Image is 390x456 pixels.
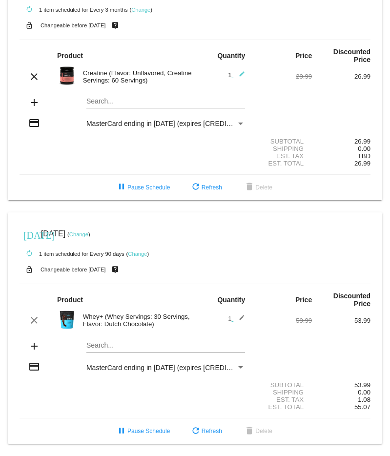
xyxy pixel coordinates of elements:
[244,428,272,435] span: Delete
[190,428,222,435] span: Refresh
[295,296,312,304] strong: Price
[23,19,35,32] mat-icon: lock_open
[228,315,245,322] span: 1
[28,97,40,108] mat-icon: add
[78,69,195,84] div: Creatine (Flavor: Unflavored, Creatine Servings: 60 Servings)
[253,403,312,411] div: Est. Total
[128,251,147,257] a: Change
[358,152,370,160] span: TBD
[182,422,230,440] button: Refresh
[116,184,170,191] span: Pause Schedule
[358,396,370,403] span: 1.08
[41,267,106,272] small: Changeable before [DATE]
[57,52,83,60] strong: Product
[253,145,312,152] div: Shipping
[131,7,150,13] a: Change
[86,364,245,372] mat-select: Payment Method
[244,426,255,437] mat-icon: delete
[217,296,245,304] strong: Quantity
[253,152,312,160] div: Est. Tax
[57,296,83,304] strong: Product
[233,71,245,83] mat-icon: edit
[333,48,370,63] strong: Discounted Price
[126,251,149,257] small: ( )
[109,19,121,32] mat-icon: live_help
[236,179,280,196] button: Delete
[354,160,370,167] span: 26.99
[312,73,370,80] div: 26.99
[253,389,312,396] div: Shipping
[129,7,152,13] small: ( )
[108,179,178,196] button: Pause Schedule
[190,184,222,191] span: Refresh
[109,263,121,276] mat-icon: live_help
[233,314,245,326] mat-icon: edit
[217,52,245,60] strong: Quantity
[23,263,35,276] mat-icon: lock_open
[236,422,280,440] button: Delete
[28,117,40,129] mat-icon: credit_card
[69,231,88,237] a: Change
[67,231,90,237] small: ( )
[358,389,370,396] span: 0.00
[244,182,255,193] mat-icon: delete
[253,160,312,167] div: Est. Total
[86,364,279,372] span: MasterCard ending in [DATE] (expires [CREDIT_CARD_DATA])
[20,7,128,13] small: 1 item scheduled for Every 3 months
[86,120,279,127] span: MasterCard ending in [DATE] (expires [CREDIT_CARD_DATA])
[20,251,124,257] small: 1 item scheduled for Every 90 days
[312,138,370,145] div: 26.99
[190,426,202,437] mat-icon: refresh
[253,381,312,389] div: Subtotal
[333,292,370,308] strong: Discounted Price
[354,403,370,411] span: 55.07
[28,314,40,326] mat-icon: clear
[108,422,178,440] button: Pause Schedule
[86,98,245,105] input: Search...
[78,313,195,328] div: Whey+ (Whey Servings: 30 Servings, Flavor: Dutch Chocolate)
[244,184,272,191] span: Delete
[312,381,370,389] div: 53.99
[116,428,170,435] span: Pause Schedule
[253,138,312,145] div: Subtotal
[116,426,127,437] mat-icon: pause
[23,248,35,260] mat-icon: autorenew
[190,182,202,193] mat-icon: refresh
[86,342,245,350] input: Search...
[23,4,35,16] mat-icon: autorenew
[253,73,312,80] div: 29.99
[253,317,312,324] div: 59.99
[295,52,312,60] strong: Price
[228,71,245,79] span: 1
[57,310,77,330] img: Image-1-Carousel-Whey-2lb-Dutch-Chocolate-no-badge-Transp.png
[182,179,230,196] button: Refresh
[358,145,370,152] span: 0.00
[253,396,312,403] div: Est. Tax
[116,182,127,193] mat-icon: pause
[41,22,106,28] small: Changeable before [DATE]
[57,66,77,85] img: Image-1-Carousel-Creatine-60S-1000x1000-Transp.png
[23,228,35,240] mat-icon: [DATE]
[28,340,40,352] mat-icon: add
[28,361,40,373] mat-icon: credit_card
[312,317,370,324] div: 53.99
[86,120,245,127] mat-select: Payment Method
[28,71,40,83] mat-icon: clear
